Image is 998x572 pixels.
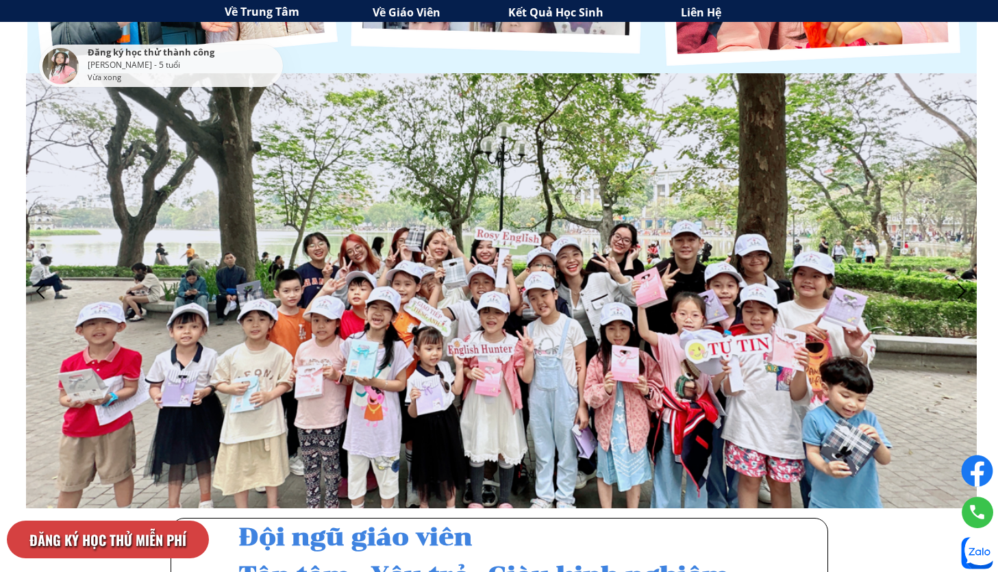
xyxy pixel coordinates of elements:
[373,4,519,22] h3: Về Giáo Viên
[88,48,279,60] div: Đăng ký học thử thành công
[88,60,279,71] div: [PERSON_NAME] - 5 tuổi
[88,71,121,84] div: Vừa xong
[225,3,368,21] h3: Về Trung Tâm
[7,521,209,558] p: ĐĂNG KÝ HỌC THỬ MIỄN PHÍ
[681,4,806,22] h3: Liên Hệ
[508,4,688,22] h3: Kết Quả Học Sinh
